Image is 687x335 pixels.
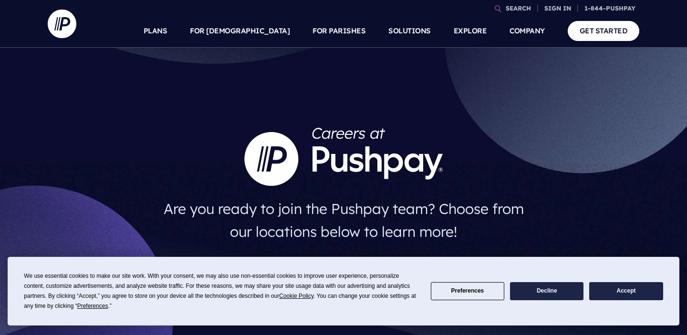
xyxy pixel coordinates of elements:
a: FOR [DEMOGRAPHIC_DATA] [190,14,290,48]
a: COMPANY [510,14,545,48]
div: We use essential cookies to make our site work. With your consent, we may also use non-essential ... [24,271,419,311]
a: EXPLORE [454,14,487,48]
span: Preferences [77,303,108,309]
span: Cookie Policy [279,293,313,299]
a: SOLUTIONS [388,14,431,48]
h4: Are you ready to join the Pushpay team? Choose from our locations below to learn more! [154,193,533,247]
button: Accept [589,282,663,301]
a: FOR PARISHES [312,14,365,48]
a: GET STARTED [568,21,640,41]
button: Decline [510,282,583,301]
a: PLANS [144,14,167,48]
button: Preferences [431,282,504,301]
div: Cookie Consent Prompt [8,257,679,325]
